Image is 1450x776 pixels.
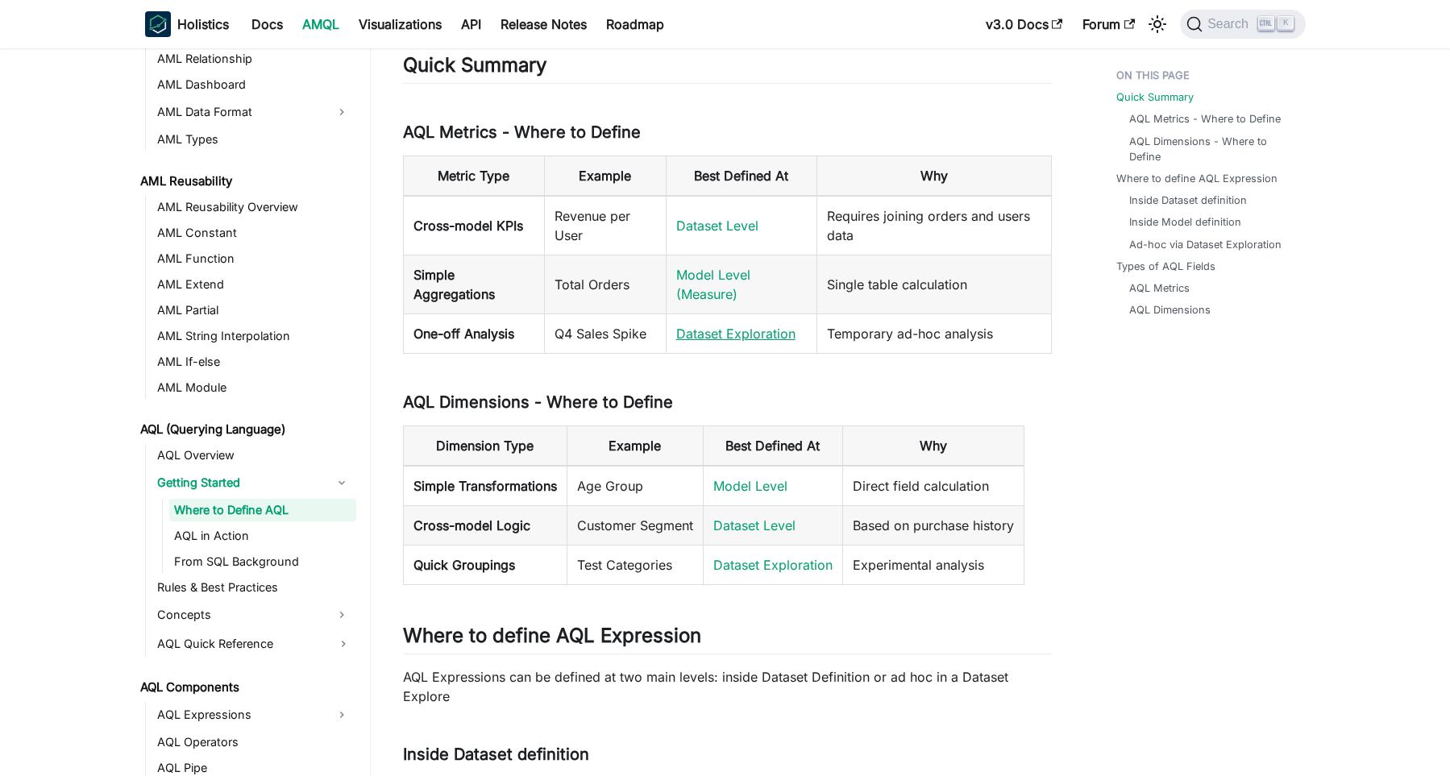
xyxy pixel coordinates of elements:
a: Getting Started [152,470,327,496]
a: AML Constant [152,222,356,244]
a: AQL Metrics [1129,280,1190,296]
img: Holistics [145,11,171,37]
th: Why [842,426,1024,467]
a: AQL Quick Reference [152,631,356,657]
a: AQL (Querying Language) [135,418,356,441]
a: AQL Dimensions - Where to Define [1129,134,1290,164]
a: AQL Components [135,676,356,699]
a: AML Types [152,128,356,151]
p: AQL Expressions can be defined at two main levels: inside Dataset Definition or ad hoc in a Datas... [403,667,1052,706]
a: AML Dashboard [152,73,356,96]
a: AML Data Format [152,99,327,125]
a: AML Reusability Overview [152,196,356,218]
td: Temporary ad-hoc analysis [817,314,1051,354]
a: AQL Overview [152,444,356,467]
h3: Inside Dataset definition [403,745,1052,765]
td: Experimental analysis [842,546,1024,585]
button: Collapse sidebar category 'Getting Started' [327,470,356,496]
a: Docs [242,11,293,37]
b: Holistics [177,15,229,34]
a: AML Module [152,376,356,399]
a: Release Notes [491,11,596,37]
td: Age Group [567,466,703,506]
strong: Simple Transformations [413,478,557,494]
a: AQL Expressions [152,702,327,728]
td: Single table calculation [817,255,1051,314]
a: Forum [1073,11,1145,37]
th: Example [567,426,703,467]
a: Dataset Level [713,517,796,533]
th: Metric Type [403,156,544,197]
a: Inside Model definition [1129,214,1241,230]
strong: Quick Groupings [413,557,515,573]
a: AML Reusability [135,170,356,193]
td: Q4 Sales Spike [544,314,666,354]
a: Rules & Best Practices [152,576,356,599]
kbd: K [1278,16,1294,31]
strong: One-off Analysis [413,326,514,342]
a: AQL Metrics - Where to Define [1129,111,1281,127]
a: AMQL [293,11,349,37]
a: AQL Dimensions [1129,302,1211,317]
button: Expand sidebar category 'AQL Expressions' [327,702,356,728]
th: Why [817,156,1051,197]
th: Dimension Type [403,426,567,467]
td: Customer Segment [567,506,703,546]
a: API [451,11,491,37]
td: Based on purchase history [842,506,1024,546]
a: Types of AQL Fields [1116,259,1215,274]
a: Dataset Exploration [676,326,796,342]
td: Test Categories [567,546,703,585]
th: Best Defined At [703,426,842,467]
h2: Where to define AQL Expression [403,624,1052,654]
a: AML Relationship [152,48,356,70]
a: Model Level (Measure) [676,267,750,302]
button: Switch between dark and light mode (currently light mode) [1145,11,1170,37]
button: Expand sidebar category 'Concepts' [327,602,356,628]
a: Inside Dataset definition [1129,193,1247,208]
h3: AQL Dimensions - Where to Define [403,392,1052,413]
a: Dataset Level [676,218,758,234]
a: Ad-hoc via Dataset Exploration [1129,237,1282,252]
a: Visualizations [349,11,451,37]
th: Example [544,156,666,197]
a: From SQL Background [169,550,356,573]
a: AML Extend [152,273,356,296]
h2: Quick Summary [403,53,1052,84]
button: Search (Ctrl+K) [1180,10,1305,39]
td: Requires joining orders and users data [817,196,1051,255]
span: Search [1203,17,1258,31]
th: Best Defined At [666,156,817,197]
a: Where to Define AQL [169,499,356,521]
a: Concepts [152,602,327,628]
td: Direct field calculation [842,466,1024,506]
a: HolisticsHolistics [145,11,229,37]
a: Quick Summary [1116,89,1194,105]
strong: Cross-model KPIs [413,218,523,234]
td: Revenue per User [544,196,666,255]
td: Total Orders [544,255,666,314]
a: Where to define AQL Expression [1116,171,1278,186]
a: AQL in Action [169,525,356,547]
a: AML String Interpolation [152,325,356,347]
a: v3.0 Docs [976,11,1073,37]
strong: Simple Aggregations [413,267,495,302]
a: Roadmap [596,11,674,37]
strong: Cross-model Logic [413,517,530,533]
a: Model Level [713,478,787,494]
a: AML Partial [152,299,356,322]
nav: Docs sidebar [129,48,371,776]
button: Expand sidebar category 'AML Data Format' [327,99,356,125]
a: Dataset Exploration [713,557,833,573]
a: AML Function [152,247,356,270]
a: AQL Operators [152,731,356,753]
a: AML If-else [152,351,356,373]
h3: AQL Metrics - Where to Define [403,122,1052,143]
